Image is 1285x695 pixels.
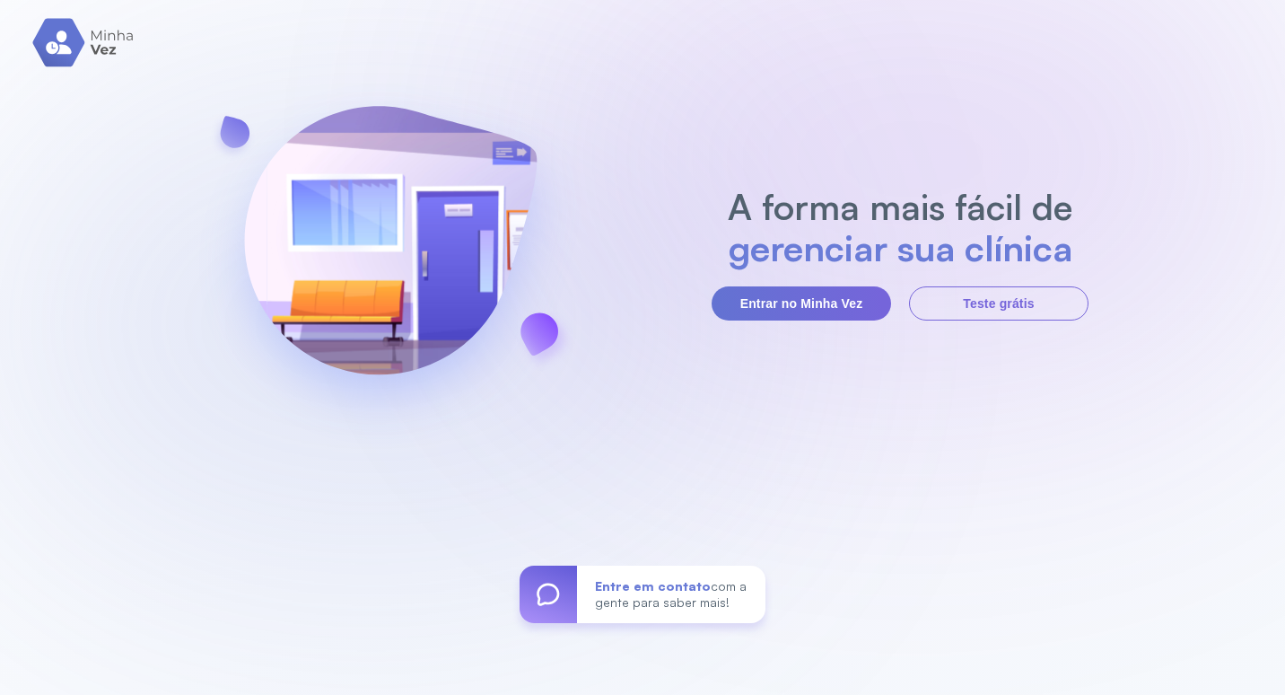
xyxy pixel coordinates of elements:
span: Entre em contato [595,578,711,594]
button: Entrar no Minha Vez [712,286,891,321]
img: logo.svg [32,18,135,67]
h2: A forma mais fácil de [719,186,1082,227]
h2: gerenciar sua clínica [719,227,1082,268]
a: Entre em contatocom a gente para saber mais! [520,566,765,623]
button: Teste grátis [909,286,1088,321]
div: com a gente para saber mais! [577,566,765,623]
img: banner-login.svg [197,58,584,449]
